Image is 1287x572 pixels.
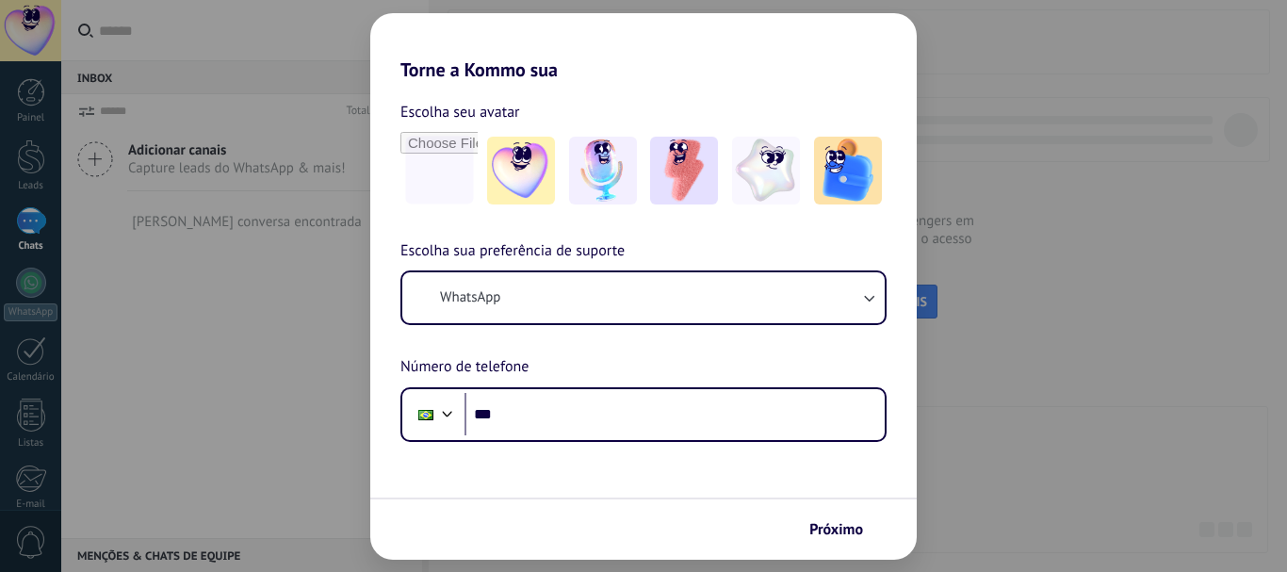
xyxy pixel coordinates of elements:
img: -3.jpeg [650,137,718,204]
img: -4.jpeg [732,137,800,204]
span: Número de telefone [400,355,529,380]
button: Próximo [801,514,888,546]
div: Brazil: + 55 [408,395,444,434]
img: -1.jpeg [487,137,555,204]
img: -2.jpeg [569,137,637,204]
span: Próximo [809,523,863,536]
h2: Torne a Kommo sua [370,13,917,81]
span: Escolha seu avatar [400,100,520,124]
button: WhatsApp [402,272,885,323]
span: WhatsApp [440,288,500,307]
img: -5.jpeg [814,137,882,204]
span: Escolha sua preferência de suporte [400,239,625,264]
